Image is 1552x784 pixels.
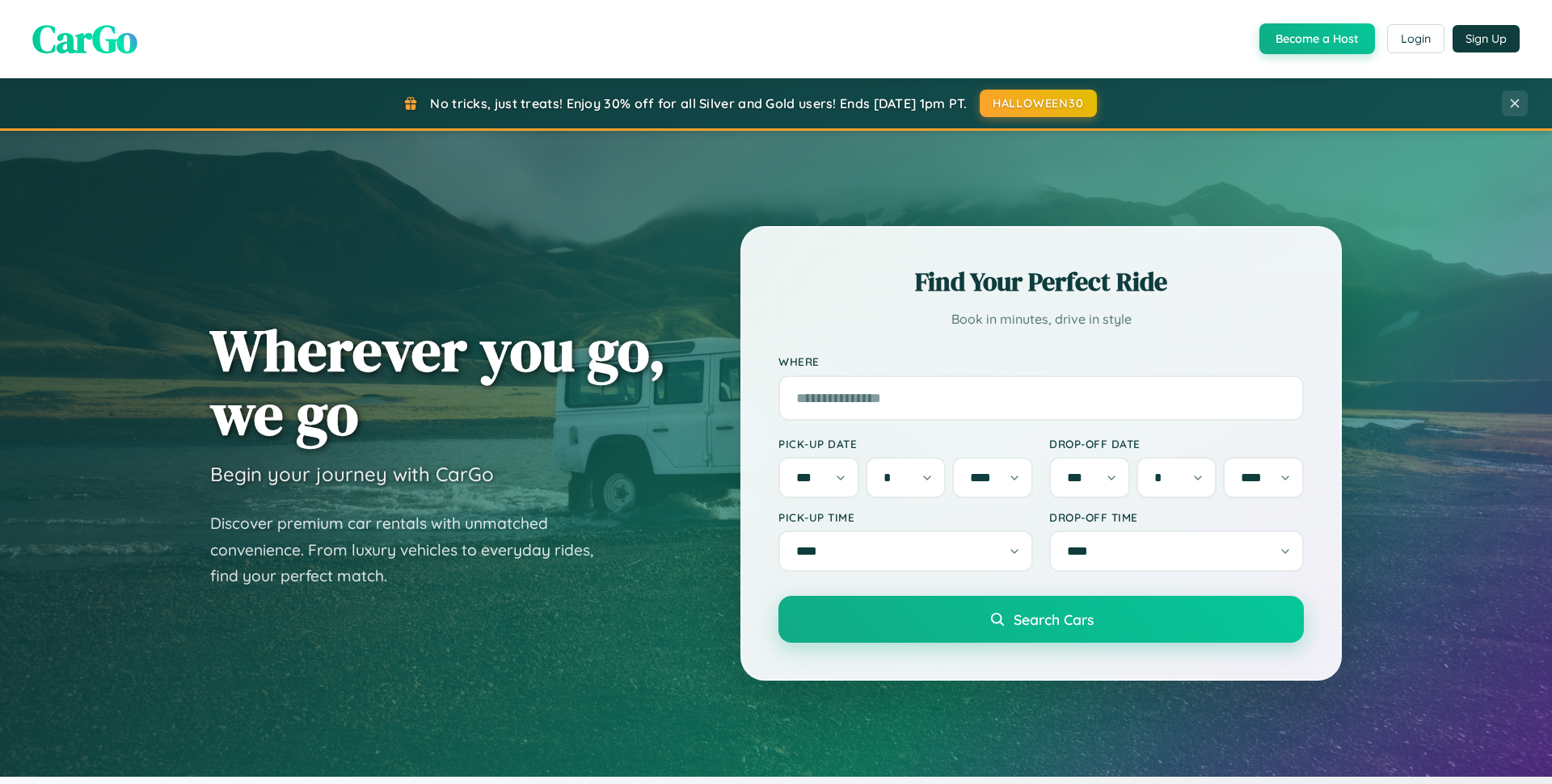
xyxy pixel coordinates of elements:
[1049,437,1304,451] label: Drop-off Date
[778,264,1304,300] h2: Find Your Perfect Ride
[980,90,1097,117] button: HALLOWEEN30
[210,462,494,486] h3: Begin your journey with CarGo
[778,437,1033,451] label: Pick-up Date
[210,510,614,589] p: Discover premium car rentals with unmatched convenience. From luxury vehicles to everyday rides, ...
[778,596,1304,643] button: Search Cars
[778,355,1304,369] label: Where
[1453,25,1520,52] button: Sign Up
[778,510,1033,524] label: Pick-up Time
[1049,510,1304,524] label: Drop-off Time
[778,308,1304,331] p: Book in minutes, drive in style
[210,318,666,446] h1: Wherever you go, we go
[1014,610,1094,628] span: Search Cars
[32,12,137,65] span: CarGo
[430,95,967,111] span: No tricks, just treats! Enjoy 30% off for all Silver and Gold users! Ends [DATE] 1pm PT.
[1259,23,1375,54] button: Become a Host
[1387,24,1444,53] button: Login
